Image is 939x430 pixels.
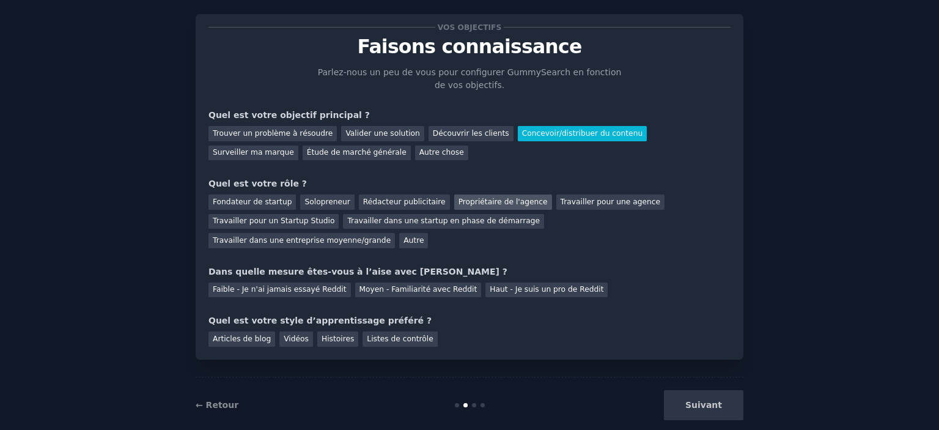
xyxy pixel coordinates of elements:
font: Travailler dans une entreprise moyenne/grande [213,236,391,245]
font: Quel est votre objectif principal ? [208,110,370,120]
font: Valider une solution [345,129,419,138]
font: Trouver un problème à résoudre [213,129,333,138]
a: ← Retour [196,400,238,410]
font: Histoires [322,335,354,343]
font: Travailler pour une agence [561,198,660,206]
font: Travailler dans une startup en phase de démarrage [347,217,540,225]
font: Découvrir les clients [433,129,509,138]
font: Travailler pour un Startup Studio [213,217,334,225]
font: Solopreneur [304,198,350,206]
font: Faible - Je n'ai jamais essayé Reddit [213,285,347,294]
font: Haut - Je suis un pro de Reddit [490,285,603,294]
font: Concevoir/distribuer du contenu [522,129,643,138]
font: Quel est votre style d’apprentissage préféré ? [208,316,432,325]
font: Autre [403,236,424,245]
font: Rédacteur publicitaire [363,198,446,206]
font: Faisons connaissance [358,35,582,57]
font: Vidéos [284,335,309,343]
font: Surveiller ma marque [213,148,294,157]
font: Étude de marché générale [307,148,407,157]
font: Moyen - Familiarité avec Reddit [359,285,477,294]
font: Parlez-nous un peu de vous pour configurer GummySearch en fonction de vos objectifs. [318,67,622,90]
font: Articles de blog [213,335,271,343]
font: Dans quelle mesure êtes-vous à l’aise avec [PERSON_NAME] ? [208,267,507,276]
font: Listes de contrôle [367,335,433,343]
font: Quel est votre rôle ? [208,179,307,188]
font: Fondateur de startup [213,198,292,206]
font: Autre chose [419,148,464,157]
font: Vos objectifs [438,23,502,32]
font: Propriétaire de l'agence [458,198,548,206]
